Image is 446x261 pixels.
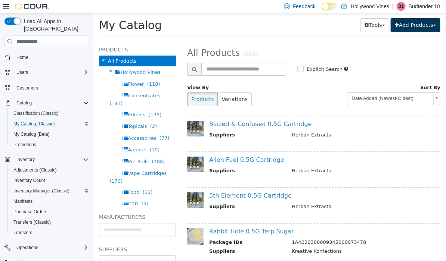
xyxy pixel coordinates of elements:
[116,190,193,199] th: Suppliers
[116,226,193,235] th: Package IDs
[193,118,347,128] td: Herban Extracts
[1,52,92,63] button: Home
[10,109,62,118] a: Classification (Classic)
[322,10,322,11] span: Dark Mode
[10,109,89,118] span: Classification (Classic)
[13,188,69,194] span: Inventory Manager (Classic)
[10,166,60,174] a: Adjustments (Classic)
[327,72,347,77] span: Sort By
[10,207,50,216] a: Purchase Orders
[116,235,193,244] th: Suppliers
[322,3,337,10] input: Dark Mode
[34,122,63,128] span: Accessories
[193,154,347,163] td: Herban Extracts
[13,68,89,77] span: Users
[7,139,92,150] button: Promotions
[13,98,35,107] button: Catalog
[116,118,193,128] th: Suppliers
[10,176,89,185] span: Inventory Count
[10,119,58,128] a: My Catalog (Classic)
[13,83,89,92] span: Customers
[116,154,193,163] th: Suppliers
[16,69,28,75] span: Users
[10,140,39,149] a: Promotions
[10,130,89,139] span: My Catalog (Beta)
[13,142,36,148] span: Promotions
[7,165,92,175] button: Adjustments (Classic)
[13,98,89,107] span: Catalog
[1,154,92,165] button: Inventory
[1,242,92,253] button: Operations
[16,88,29,93] span: (143)
[49,176,59,182] span: (11)
[297,5,347,19] button: Add Products
[392,2,394,11] p: |
[13,121,55,127] span: My Catalog (Classic)
[16,54,28,60] span: Home
[94,215,110,232] img: 150
[6,6,68,19] span: My Catalog
[10,197,35,206] a: Manifests
[34,99,52,104] span: Edibles
[34,68,50,74] span: Flower
[34,146,55,151] span: Pre-Rolls
[399,2,404,11] span: B1
[116,179,198,186] a: 5th Element 0.5G Cartridge
[193,190,347,199] td: Herban Extracts
[6,32,83,41] h5: Products
[16,165,29,171] span: (170)
[56,134,66,139] span: (10)
[13,131,50,137] span: My Catalog (Beta)
[1,67,92,78] button: Users
[10,218,89,227] span: Transfers (Classic)
[34,80,67,85] span: Concentrates
[13,68,31,77] button: Users
[13,230,32,236] span: Transfers
[94,35,146,45] span: All Products
[34,188,45,194] span: CBD
[15,3,49,10] img: Cova
[6,232,83,241] h5: Suppliers
[10,218,54,227] a: Transfers (Classic)
[397,2,406,11] div: Budtender 10
[16,245,38,251] span: Operations
[13,243,89,252] span: Operations
[7,175,92,186] button: Inventory Count
[7,129,92,139] button: My Catalog (Beta)
[54,68,67,74] span: (118)
[1,82,92,93] button: Customers
[6,199,83,208] h5: Manufacturers
[13,110,59,116] span: Classification (Classic)
[116,215,200,222] a: Rabbit Hole 0.5G Terp Sugar
[10,197,89,206] span: Manifests
[10,207,89,216] span: Purchase Orders
[27,56,67,62] span: Hollywood Vines
[66,122,76,128] span: (77)
[193,235,347,244] td: Kreative Konfections
[10,166,89,174] span: Adjustments (Classic)
[94,179,110,195] img: 150
[7,217,92,227] button: Transfers (Classic)
[351,2,389,11] p: Hollywood Vines
[10,130,53,139] a: My Catalog (Beta)
[16,157,35,163] span: Inventory
[10,176,48,185] a: Inventory Count
[34,110,53,116] span: Topicals
[409,2,440,11] p: Budtender 10
[116,107,219,114] a: Blazed & Confused 0.5G Cartridge
[13,155,38,164] button: Inventory
[7,119,92,129] button: My Catalog (Classic)
[94,108,110,123] img: 150
[193,226,347,235] td: 1A4020300009345000073478
[94,144,110,159] img: 150
[13,155,89,164] span: Inventory
[211,53,249,60] label: Explicit Search
[10,140,89,149] span: Promotions
[13,84,41,92] a: Customers
[58,146,71,151] span: (188)
[16,100,32,106] span: Catalog
[13,177,45,183] span: Inventory Count
[7,186,92,196] button: Inventory Manager (Classic)
[55,99,68,104] span: (139)
[13,198,32,204] span: Manifests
